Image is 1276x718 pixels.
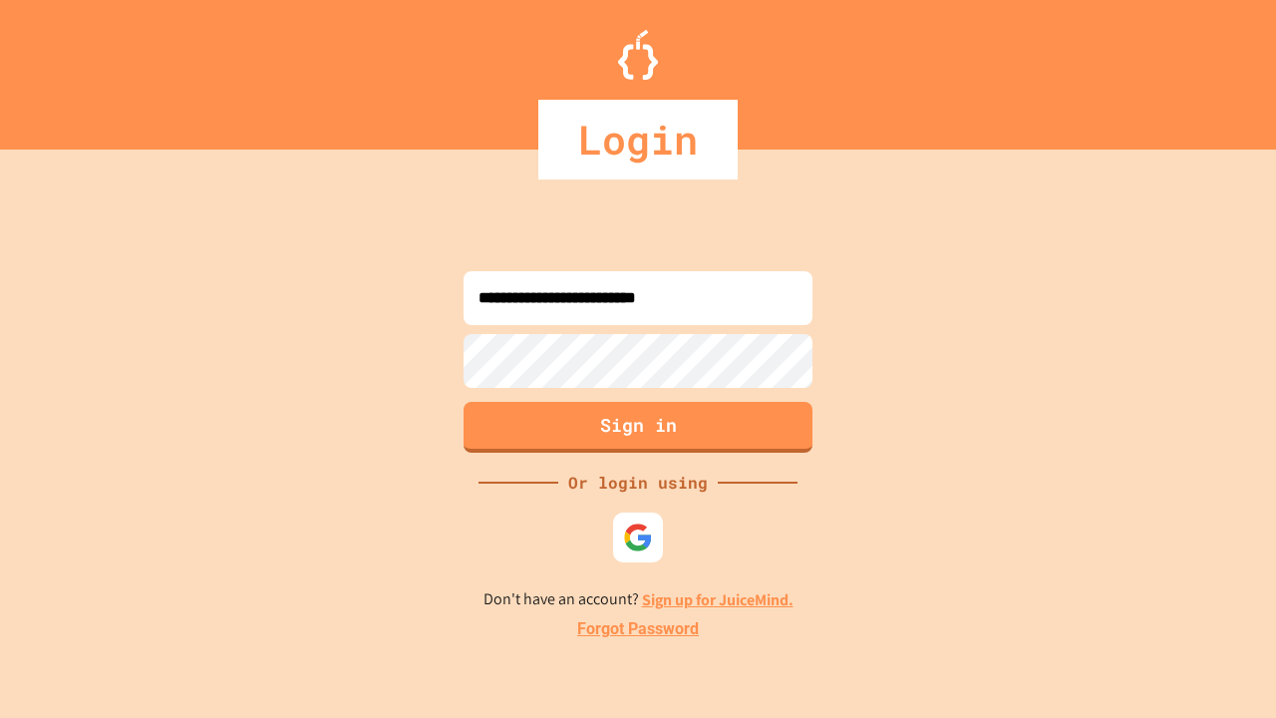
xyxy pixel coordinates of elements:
p: Don't have an account? [483,587,794,612]
iframe: chat widget [1111,551,1256,636]
button: Sign in [464,402,812,453]
a: Sign up for JuiceMind. [642,589,794,610]
img: google-icon.svg [623,523,653,552]
div: Or login using [558,471,718,495]
iframe: chat widget [1192,638,1256,698]
a: Forgot Password [577,617,699,641]
div: Login [538,100,738,179]
img: Logo.svg [618,30,658,80]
